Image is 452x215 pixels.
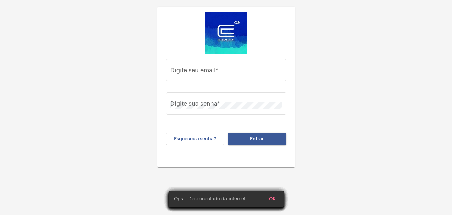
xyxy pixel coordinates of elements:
button: Entrar [228,133,286,145]
button: Esqueceu a senha? [166,133,224,145]
img: d4669ae0-8c07-2337-4f67-34b0df7f5ae4.jpeg [205,12,247,54]
span: Entrar [250,137,264,141]
span: Esqueceu a senha? [174,137,216,141]
span: Ops... Desconectado da internet [174,196,246,202]
span: OK [269,197,276,201]
input: Digite seu email [170,68,282,75]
